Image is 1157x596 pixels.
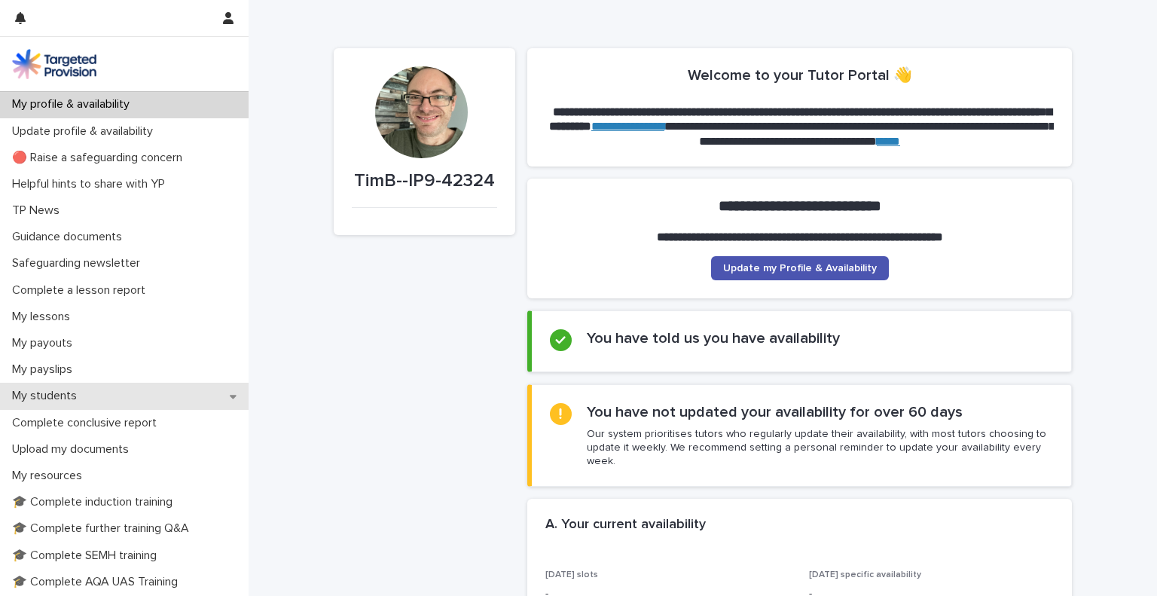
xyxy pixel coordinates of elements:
p: Guidance documents [6,230,134,244]
h2: A. Your current availability [545,517,706,533]
h2: Welcome to your Tutor Portal 👋 [688,66,912,84]
p: My profile & availability [6,97,142,112]
p: Helpful hints to share with YP [6,177,177,191]
p: Complete conclusive report [6,416,169,430]
img: M5nRWzHhSzIhMunXDL62 [12,49,96,79]
p: Complete a lesson report [6,283,157,298]
p: My payouts [6,336,84,350]
p: My resources [6,469,94,483]
h2: You have not updated your availability for over 60 days [587,403,963,421]
p: TP News [6,203,72,218]
p: Upload my documents [6,442,141,457]
span: Update my Profile & Availability [723,263,877,274]
p: 🎓 Complete induction training [6,495,185,509]
p: Update profile & availability [6,124,165,139]
p: 🔴 Raise a safeguarding concern [6,151,194,165]
p: 🎓 Complete SEMH training [6,549,169,563]
p: TimB--IP9-42324 [352,170,497,192]
span: [DATE] slots [545,570,598,579]
p: 🎓 Complete AQA UAS Training [6,575,190,589]
span: [DATE] specific availability [809,570,921,579]
p: My payslips [6,362,84,377]
p: My lessons [6,310,82,324]
a: Update my Profile & Availability [711,256,889,280]
p: 🎓 Complete further training Q&A [6,521,201,536]
p: My students [6,389,89,403]
p: Safeguarding newsletter [6,256,152,270]
p: Our system prioritises tutors who regularly update their availability, with most tutors choosing ... [587,427,1053,469]
h2: You have told us you have availability [587,329,840,347]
